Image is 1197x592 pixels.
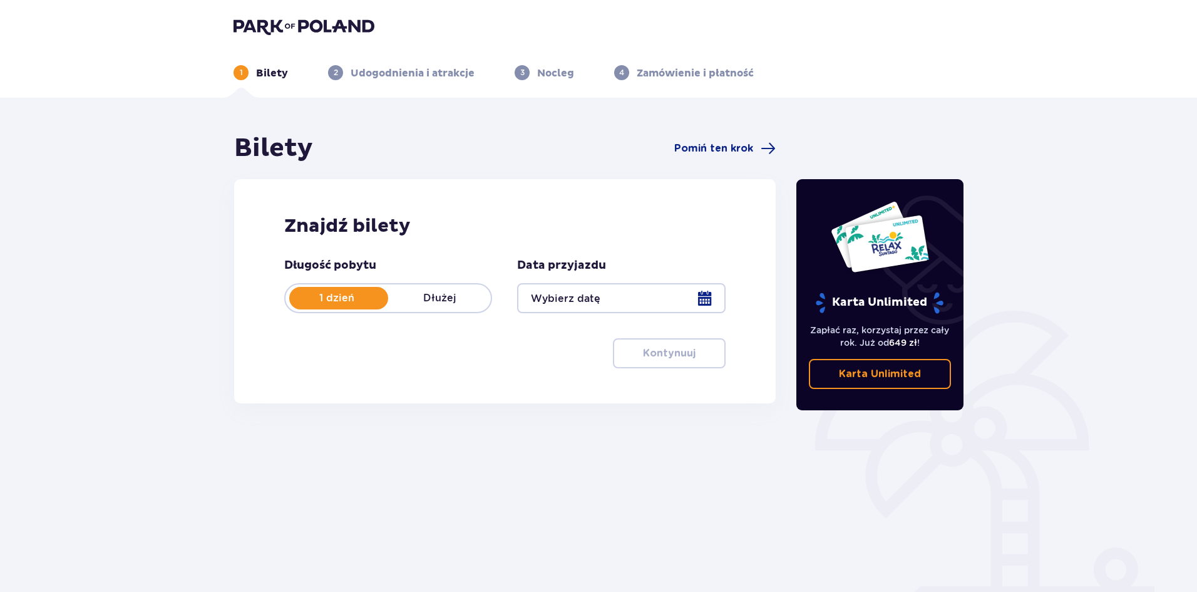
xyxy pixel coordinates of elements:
button: Kontynuuj [613,338,726,368]
p: Karta Unlimited [814,292,945,314]
img: Park of Poland logo [234,18,374,35]
a: Pomiń ten krok [674,141,776,156]
div: 2Udogodnienia i atrakcje [328,65,475,80]
p: 4 [619,67,624,78]
p: Kontynuuj [643,346,696,360]
p: Zapłać raz, korzystaj przez cały rok. Już od ! [809,324,952,349]
div: 3Nocleg [515,65,574,80]
p: Długość pobytu [284,258,376,273]
p: 1 dzień [285,291,388,305]
p: 3 [520,67,525,78]
p: Bilety [256,66,288,80]
p: Udogodnienia i atrakcje [351,66,475,80]
p: Nocleg [537,66,574,80]
p: Zamówienie i płatność [637,66,754,80]
h2: Znajdź bilety [284,214,726,238]
h1: Bilety [234,133,313,164]
span: 649 zł [889,338,917,348]
span: Pomiń ten krok [674,142,753,155]
p: 2 [334,67,338,78]
p: Karta Unlimited [839,367,921,381]
a: Karta Unlimited [809,359,952,389]
div: 4Zamówienie i płatność [614,65,754,80]
p: Data przyjazdu [517,258,606,273]
p: 1 [240,67,243,78]
p: Dłużej [388,291,491,305]
div: 1Bilety [234,65,288,80]
img: Dwie karty całoroczne do Suntago z napisem 'UNLIMITED RELAX', na białym tle z tropikalnymi liśćmi... [830,200,930,273]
